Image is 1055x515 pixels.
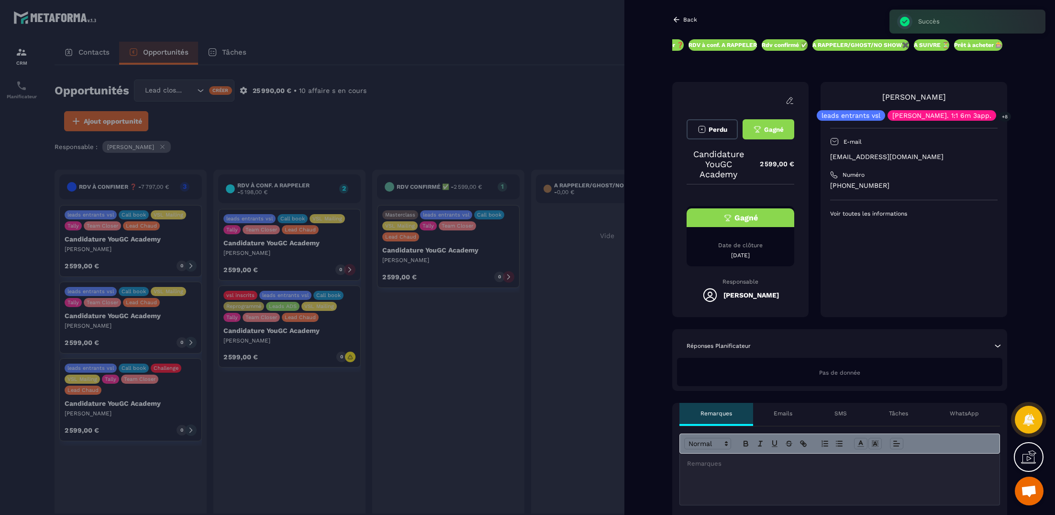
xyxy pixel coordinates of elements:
[687,149,750,179] p: Candidature YouGC Academy
[687,119,738,139] button: Perdu
[882,92,946,102] a: [PERSON_NAME]
[834,410,847,417] p: SMS
[844,138,862,146] p: E-mail
[889,410,908,417] p: Tâches
[700,410,732,417] p: Remarques
[830,181,998,190] p: [PHONE_NUMBER]
[950,410,979,417] p: WhatsApp
[687,252,794,259] p: [DATE]
[1015,477,1044,505] div: Ouvrir le chat
[743,119,794,139] button: Gagné
[819,369,860,376] span: Pas de donnée
[687,241,794,249] p: Date de clôture
[734,213,758,222] span: Gagné
[830,210,998,217] p: Voir toutes les informations
[750,155,794,173] p: 2 599,00 €
[764,126,784,133] span: Gagné
[687,278,794,285] p: Responsable
[830,152,998,161] p: [EMAIL_ADDRESS][DOMAIN_NAME]
[843,171,865,179] p: Numéro
[687,342,751,350] p: Réponses Planificateur
[709,126,727,133] span: Perdu
[892,112,991,119] p: [PERSON_NAME]. 1:1 6m 3app.
[999,112,1011,122] p: +8
[774,410,792,417] p: Emails
[822,112,880,119] p: leads entrants vsl
[723,291,779,299] h5: [PERSON_NAME]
